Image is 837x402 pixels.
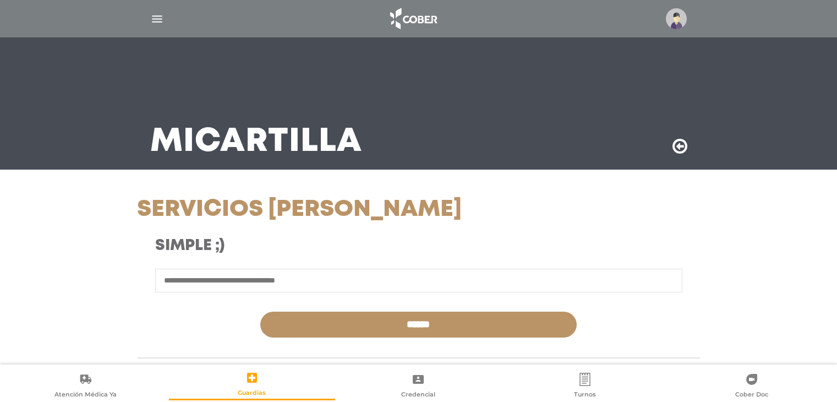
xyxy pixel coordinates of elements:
h1: Servicios [PERSON_NAME] [137,196,507,224]
a: Atención Médica Ya [2,372,169,400]
a: Cober Doc [668,372,835,400]
span: Credencial [401,390,435,400]
span: Cober Doc [735,390,768,400]
h3: Mi Cartilla [150,128,362,156]
a: Credencial [335,372,502,400]
span: Atención Médica Ya [54,390,117,400]
a: Guardias [169,371,336,400]
span: Guardias [238,389,266,399]
h3: Simple ;) [155,237,489,256]
img: profile-placeholder.svg [666,8,687,29]
img: logo_cober_home-white.png [384,6,442,32]
a: Turnos [502,372,669,400]
span: Turnos [574,390,596,400]
img: Cober_menu-lines-white.svg [150,12,164,26]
